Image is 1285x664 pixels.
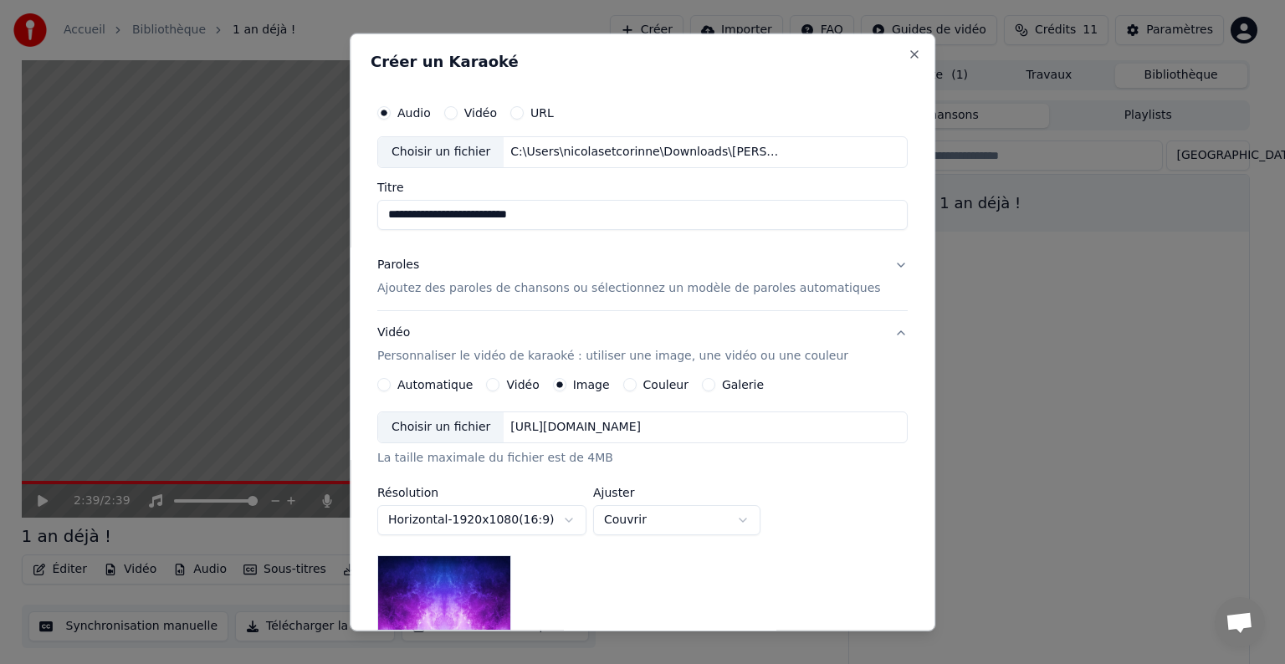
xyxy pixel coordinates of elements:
[573,379,610,391] label: Image
[371,54,914,69] h2: Créer un Karaoké
[593,487,760,498] label: Ajuster
[377,181,908,193] label: Titre
[377,311,908,378] button: VidéoPersonnaliser le vidéo de karaoké : utiliser une image, une vidéo ou une couleur
[377,450,908,467] div: La taille maximale du fichier est de 4MB
[377,348,848,365] p: Personnaliser le vidéo de karaoké : utiliser une image, une vidéo ou une couleur
[377,324,848,365] div: Vidéo
[378,412,504,442] div: Choisir un fichier
[530,107,554,119] label: URL
[377,280,881,297] p: Ajoutez des paroles de chansons ou sélectionnez un modèle de paroles automatiques
[504,419,648,436] div: [URL][DOMAIN_NAME]
[378,137,504,167] div: Choisir un fichier
[397,379,473,391] label: Automatique
[377,487,586,498] label: Résolution
[643,379,689,391] label: Couleur
[504,144,789,161] div: C:\Users\nicolasetcorinne\Downloads\[PERSON_NAME] Les Champs Elysées Instrumentale Original Of_fi...
[397,107,431,119] label: Audio
[507,379,540,391] label: Vidéo
[464,107,497,119] label: Vidéo
[377,257,419,273] div: Paroles
[722,379,764,391] label: Galerie
[377,243,908,310] button: ParolesAjoutez des paroles de chansons ou sélectionnez un modèle de paroles automatiques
